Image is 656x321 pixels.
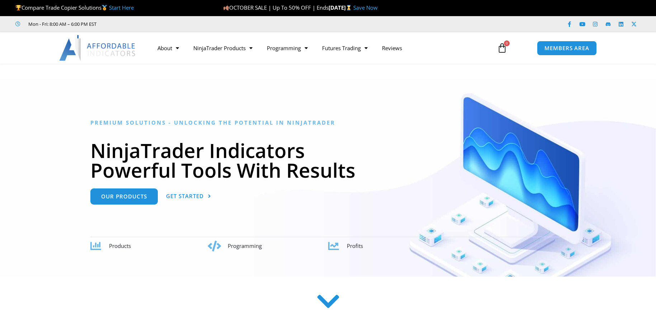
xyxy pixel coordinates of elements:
[15,4,134,11] span: Compare Trade Copier Solutions
[109,242,131,249] span: Products
[109,4,134,11] a: Start Here
[346,5,351,10] img: ⌛
[90,119,566,126] h6: Premium Solutions - Unlocking the Potential in NinjaTrader
[90,140,566,180] h1: NinjaTrader Indicators Powerful Tools With Results
[223,4,329,11] span: OCTOBER SALE | Up To 50% OFF | Ends
[504,40,510,46] span: 0
[544,45,589,51] span: MEMBERS AREA
[486,38,518,58] a: 0
[329,4,353,11] strong: [DATE]
[27,20,96,28] span: Mon - Fri: 8:00 AM – 6:00 PM EST
[150,40,186,56] a: About
[166,193,204,199] span: Get Started
[102,5,107,10] img: 🥇
[166,188,211,205] a: Get Started
[228,242,262,249] span: Programming
[347,242,363,249] span: Profits
[107,20,214,28] iframe: Customer reviews powered by Trustpilot
[59,35,136,61] img: LogoAI | Affordable Indicators – NinjaTrader
[90,188,158,205] a: Our Products
[537,41,597,56] a: MEMBERS AREA
[16,5,21,10] img: 🏆
[315,40,375,56] a: Futures Trading
[260,40,315,56] a: Programming
[186,40,260,56] a: NinjaTrader Products
[223,5,229,10] img: 🍂
[101,194,147,199] span: Our Products
[353,4,378,11] a: Save Now
[150,40,489,56] nav: Menu
[375,40,409,56] a: Reviews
